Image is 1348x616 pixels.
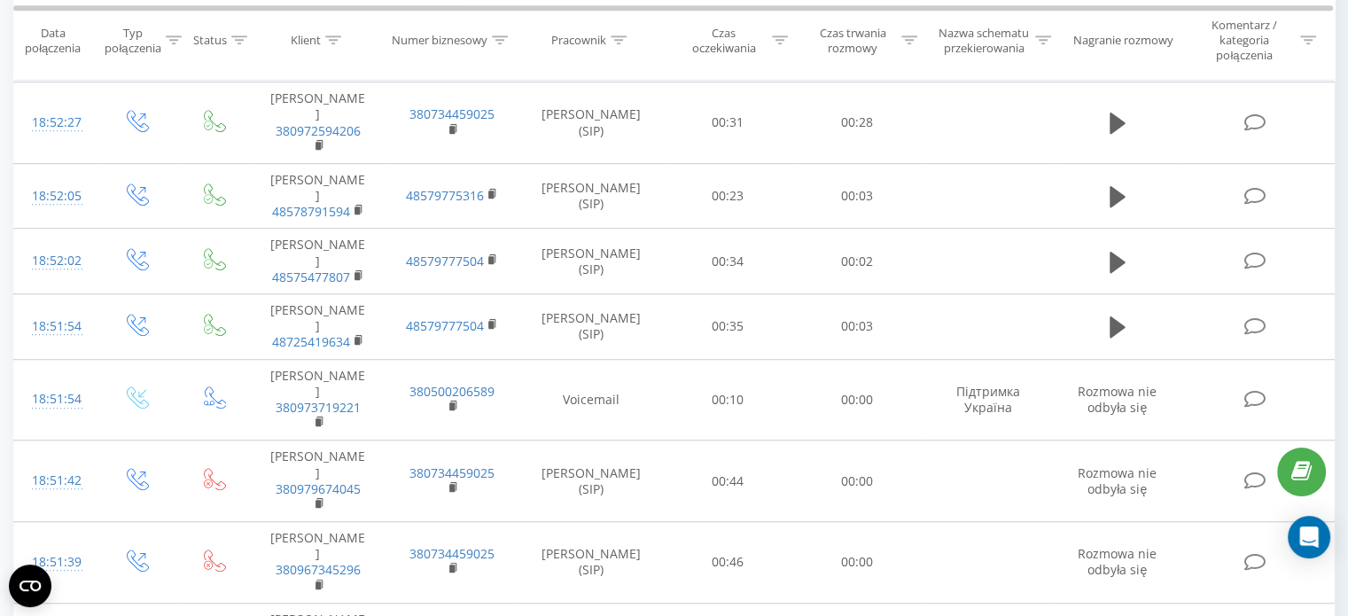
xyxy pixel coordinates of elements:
td: 00:28 [792,82,921,164]
td: [PERSON_NAME] (SIP) [519,163,664,229]
div: Czas trwania rozmowy [808,26,897,56]
td: 00:44 [664,441,792,522]
a: 380972594206 [276,122,361,139]
td: 00:34 [664,229,792,294]
td: Підтримка Україна [921,359,1055,441]
a: 48579775316 [406,187,484,204]
div: Pracownik [551,34,606,49]
td: [PERSON_NAME] [251,441,385,522]
div: 18:51:42 [32,464,79,498]
td: 00:03 [792,294,921,360]
td: [PERSON_NAME] (SIP) [519,229,664,294]
a: 380500206589 [409,383,495,400]
td: 00:03 [792,163,921,229]
td: 00:00 [792,359,921,441]
div: 18:51:39 [32,545,79,580]
td: 00:00 [792,522,921,604]
td: 00:10 [664,359,792,441]
a: 48579777504 [406,317,484,334]
a: 380734459025 [409,464,495,481]
a: 380734459025 [409,545,495,562]
td: 00:46 [664,522,792,604]
td: 00:02 [792,229,921,294]
td: [PERSON_NAME] [251,522,385,604]
div: Data połączenia [14,26,91,56]
a: 48578791594 [272,203,350,220]
td: 00:35 [664,294,792,360]
td: [PERSON_NAME] [251,359,385,441]
span: Rozmowa nie odbyła się [1078,464,1157,497]
a: 380967345296 [276,561,361,578]
div: 18:51:54 [32,309,79,344]
td: 00:00 [792,441,921,522]
div: Numer biznesowy [392,34,487,49]
td: [PERSON_NAME] (SIP) [519,82,664,164]
div: Typ połączenia [105,26,160,56]
div: Czas oczekiwania [680,26,768,56]
a: 48725419634 [272,333,350,350]
td: [PERSON_NAME] [251,294,385,360]
div: Open Intercom Messenger [1288,516,1330,558]
td: [PERSON_NAME] [251,163,385,229]
td: [PERSON_NAME] (SIP) [519,522,664,604]
div: Nazwa schematu przekierowania [938,26,1031,56]
div: 18:52:27 [32,105,79,140]
td: 00:31 [664,82,792,164]
div: Komentarz / kategoria połączenia [1192,19,1296,64]
td: [PERSON_NAME] [251,82,385,164]
div: Status [193,34,227,49]
div: 18:52:02 [32,244,79,278]
a: 48579777504 [406,253,484,269]
div: Klient [291,34,321,49]
td: 00:23 [664,163,792,229]
div: 18:51:54 [32,382,79,417]
div: 18:52:05 [32,179,79,214]
a: 380734459025 [409,105,495,122]
span: Rozmowa nie odbyła się [1078,383,1157,416]
div: Nagranie rozmowy [1073,34,1173,49]
a: 380979674045 [276,480,361,497]
a: 380973719221 [276,399,361,416]
td: Voicemail [519,359,664,441]
td: [PERSON_NAME] [251,229,385,294]
a: 48575477807 [272,269,350,285]
button: Open CMP widget [9,565,51,607]
td: [PERSON_NAME] (SIP) [519,294,664,360]
span: Rozmowa nie odbyła się [1078,545,1157,578]
td: [PERSON_NAME] (SIP) [519,441,664,522]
